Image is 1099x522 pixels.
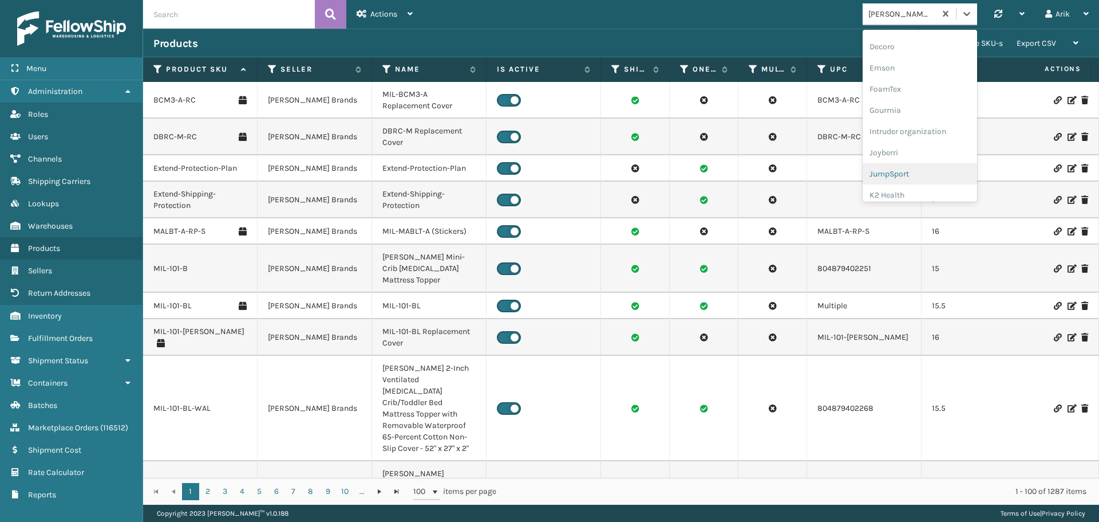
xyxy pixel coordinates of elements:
[1081,265,1088,273] i: Delete
[153,300,192,312] a: MIL-101-BL
[1009,60,1088,79] span: Actions
[28,199,59,209] span: Lookups
[28,176,90,186] span: Shipping Carriers
[199,483,216,500] a: 2
[28,109,48,119] span: Roles
[258,245,372,293] td: [PERSON_NAME] Brands
[372,155,487,182] td: Extend-Protection-Plan
[153,403,211,414] a: MIL-101-BL-WAL
[1054,164,1061,172] i: Link Product
[153,131,197,143] a: DBRC-M-RC
[1042,509,1085,517] a: Privacy Policy
[28,221,73,231] span: Warehouses
[922,218,1036,245] td: 16
[372,218,487,245] td: MIL-MABLT-A (Stickers)
[157,505,288,522] p: Copyright 2023 [PERSON_NAME]™ v 1.0.188
[153,37,197,50] h3: Products
[1068,227,1074,236] i: Edit
[1001,509,1040,517] a: Terms of Use
[863,142,977,163] div: Joyberri
[258,119,372,155] td: [PERSON_NAME] Brands
[863,185,977,206] div: K2 Health
[153,326,244,337] a: MIL-101-[PERSON_NAME]
[1054,96,1061,104] i: Link Product
[28,154,62,164] span: Channels
[375,487,384,496] span: Go to the next page
[28,401,57,410] span: Batches
[258,293,372,319] td: [PERSON_NAME] Brands
[922,293,1036,319] td: 15.5
[395,64,464,74] label: Name
[512,486,1086,497] div: 1 - 100 of 1287 items
[922,182,1036,218] td: 1
[1081,405,1088,413] i: Delete
[1081,302,1088,310] i: Delete
[28,356,88,366] span: Shipment Status
[1068,302,1074,310] i: Edit
[1081,196,1088,204] i: Delete
[830,64,899,74] label: UPC
[388,483,405,500] a: Go to the last page
[26,64,46,73] span: Menu
[1054,333,1061,342] i: Link Product
[372,461,487,509] td: [PERSON_NAME] [MEDICAL_DATA] Pack and Play Topper
[28,378,68,388] span: Containers
[922,461,1036,509] td: 19
[258,182,372,218] td: [PERSON_NAME] Brands
[1068,405,1074,413] i: Edit
[153,163,237,174] a: Extend-Protection-Plan
[1054,196,1061,204] i: Link Product
[28,87,82,96] span: Administration
[1054,227,1061,236] i: Link Product
[153,189,247,211] a: Extend-Shipping-Protection
[807,319,922,356] td: MIL-101-[PERSON_NAME]
[285,483,302,500] a: 7
[944,64,1014,74] label: Length
[371,483,388,500] a: Go to the next page
[370,9,397,19] span: Actions
[372,82,487,119] td: MIL-BCM3-A Replacement Cover
[413,486,430,497] span: 100
[258,155,372,182] td: [PERSON_NAME] Brands
[258,82,372,119] td: [PERSON_NAME] Brands
[807,119,922,155] td: DBRC-M-RC
[922,356,1036,461] td: 15.5
[693,64,716,74] label: One Per Box
[922,319,1036,356] td: 16
[1068,133,1074,141] i: Edit
[922,82,1036,119] td: 20
[1081,333,1088,342] i: Delete
[100,423,128,433] span: ( 116512 )
[863,121,977,142] div: Intruder organization
[28,333,93,343] span: Fulfillment Orders
[807,218,922,245] td: MALBT-A-RP-S
[392,487,401,496] span: Go to the last page
[354,483,371,500] a: ...
[251,483,268,500] a: 5
[280,64,350,74] label: Seller
[624,64,647,74] label: Shippable
[761,64,785,74] label: Multi Packaged
[868,8,936,20] div: [PERSON_NAME] Brands
[1081,164,1088,172] i: Delete
[413,483,497,500] span: items per page
[863,79,977,100] div: FoamTex
[922,119,1036,155] td: 20
[497,64,579,74] label: Is Active
[234,483,251,500] a: 4
[1068,196,1074,204] i: Edit
[166,64,235,74] label: Product SKU
[258,319,372,356] td: [PERSON_NAME] Brands
[268,483,285,500] a: 6
[1068,265,1074,273] i: Edit
[28,445,81,455] span: Shipment Cost
[258,218,372,245] td: [PERSON_NAME] Brands
[922,245,1036,293] td: 15
[28,288,90,298] span: Return Addresses
[28,468,84,477] span: Rate Calculator
[1054,405,1061,413] i: Link Product
[1068,333,1074,342] i: Edit
[153,226,205,237] a: MALBT-A-RP-S
[372,293,487,319] td: MIL-101-BL
[1081,133,1088,141] i: Delete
